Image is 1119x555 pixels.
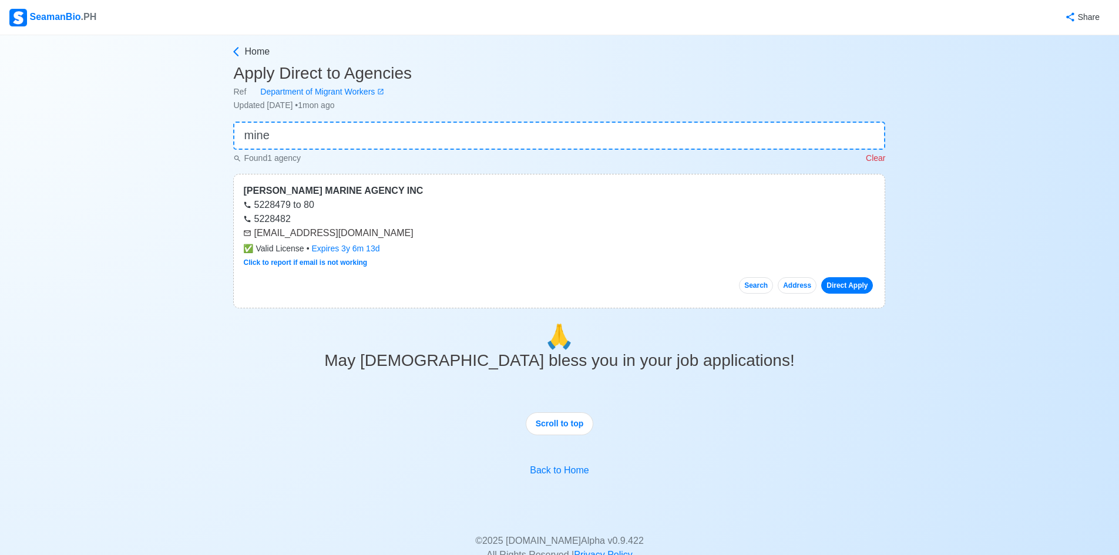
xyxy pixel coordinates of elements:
span: pray [545,324,574,349]
div: Ref [233,86,885,98]
button: Scroll to top [526,412,594,435]
a: 5228482 [243,214,290,224]
div: [PERSON_NAME] MARINE AGENCY INC [243,184,875,198]
div: • [243,243,875,255]
p: Clear [866,152,885,164]
button: Address [778,277,816,294]
a: 5228479 to 80 [243,200,314,210]
img: Logo [9,9,27,26]
div: Department of Migrant Workers [246,86,377,98]
button: Search [739,277,773,294]
h3: May [DEMOGRAPHIC_DATA] bless you in your job applications! [233,351,885,371]
span: .PH [81,12,97,22]
span: Home [244,45,270,59]
a: Home [230,45,885,59]
a: Click to report if email is not working [243,258,367,267]
div: [EMAIL_ADDRESS][DOMAIN_NAME] [243,226,875,240]
span: Updated [DATE] • 1mon ago [233,100,334,110]
div: SeamanBio [9,9,96,26]
div: Expires 3y 6m 13d [312,243,380,255]
a: Direct Apply [821,277,873,294]
button: Share [1053,6,1110,29]
a: Department of Migrant Workers [246,86,384,98]
p: Found 1 agency [233,152,301,164]
input: 👉 Quick Search [233,122,885,150]
a: Back to Home [530,465,589,475]
h3: Apply Direct to Agencies [233,63,885,83]
span: Valid License [243,243,304,255]
span: check [243,244,253,253]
